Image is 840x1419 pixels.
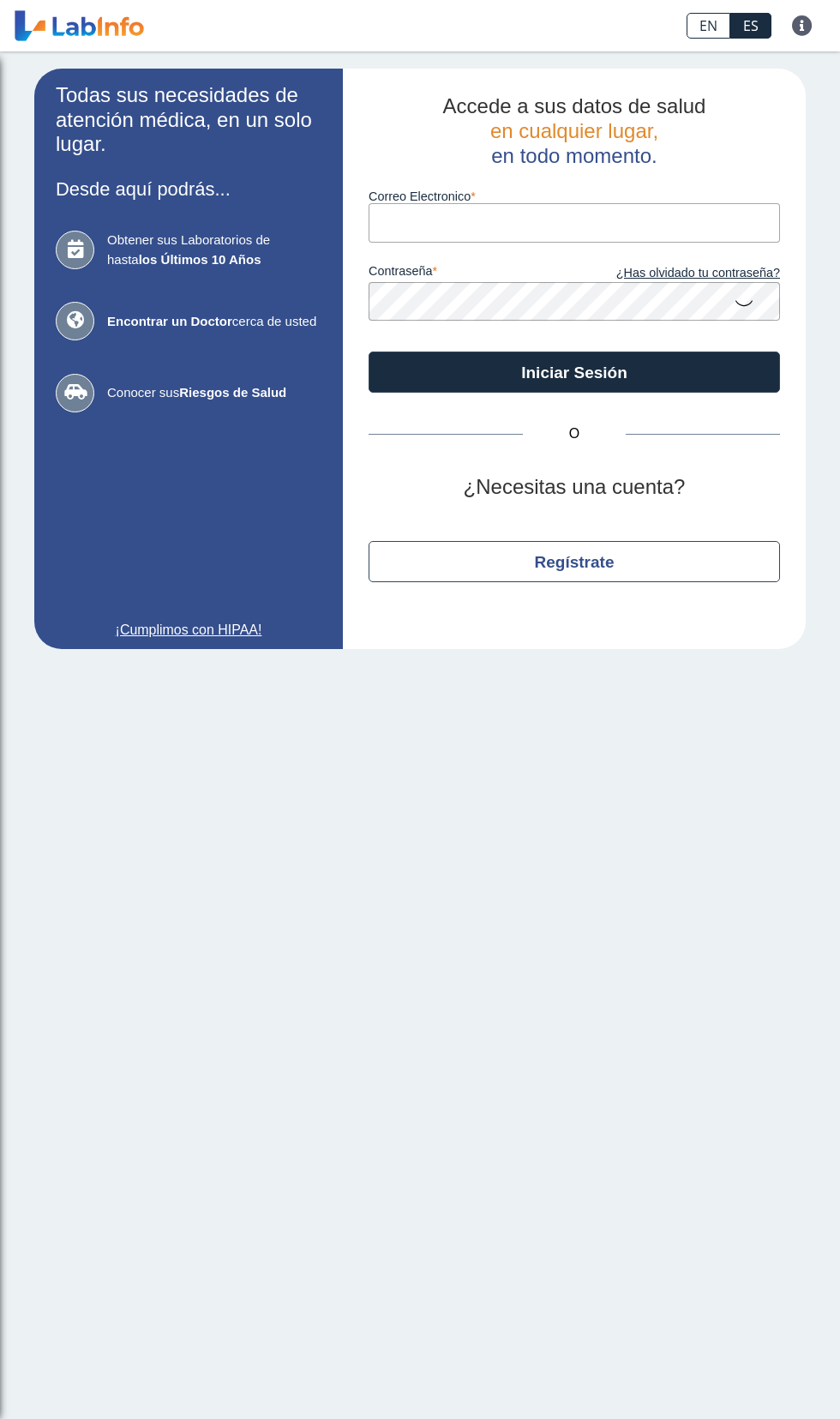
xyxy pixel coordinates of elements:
[107,312,321,332] span: cerca de usted
[369,541,780,582] button: Regístrate
[443,94,706,117] span: Accede a sus datos de salud
[369,264,574,283] label: contraseña
[107,231,321,269] span: Obtener sus Laboratorios de hasta
[369,475,780,500] h2: ¿Necesitas una cuenta?
[490,119,658,142] span: en cualquier lugar,
[491,144,657,167] span: en todo momento.
[730,13,771,39] a: ES
[56,178,321,200] h3: Desde aquí podrás...
[687,13,730,39] a: EN
[56,83,321,157] h2: Todas sus necesidades de atención médica, en un solo lugar.
[369,189,780,203] label: Correo Electronico
[369,352,780,393] button: Iniciar Sesión
[574,264,780,283] a: ¿Has olvidado tu contraseña?
[523,424,626,444] span: O
[687,1352,821,1400] iframe: Help widget launcher
[139,252,261,267] b: los Últimos 10 Años
[107,314,232,328] b: Encontrar un Doctor
[107,383,321,403] span: Conocer sus
[56,620,321,640] a: ¡Cumplimos con HIPAA!
[179,385,286,400] b: Riesgos de Salud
